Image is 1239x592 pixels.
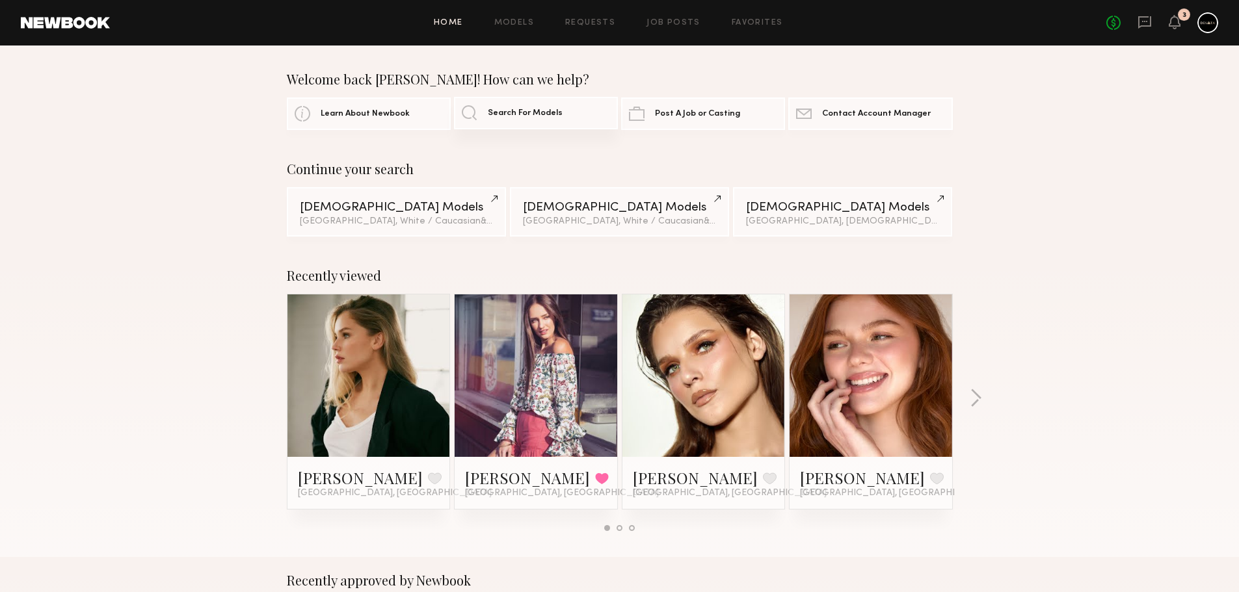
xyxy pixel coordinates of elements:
span: [GEOGRAPHIC_DATA], [GEOGRAPHIC_DATA] [633,488,827,498]
a: [DEMOGRAPHIC_DATA] Models[GEOGRAPHIC_DATA], White / Caucasian&1other filter [510,187,729,237]
span: Contact Account Manager [822,110,931,118]
a: Search For Models [454,97,618,129]
a: Learn About Newbook [287,97,451,130]
a: [PERSON_NAME] [633,467,758,488]
a: Models [494,19,534,27]
a: [PERSON_NAME] [298,467,423,488]
span: [GEOGRAPHIC_DATA], [GEOGRAPHIC_DATA] [465,488,659,498]
a: Requests [565,19,615,27]
a: Favorites [732,19,783,27]
span: Search For Models [488,109,563,118]
div: [DEMOGRAPHIC_DATA] Models [746,201,939,214]
div: Welcome back [PERSON_NAME]! How can we help? [287,71,953,87]
span: & 1 other filter [704,217,760,225]
div: Continue your search [287,161,953,177]
div: [GEOGRAPHIC_DATA], [DEMOGRAPHIC_DATA] / [DEMOGRAPHIC_DATA] [746,217,939,226]
div: [GEOGRAPHIC_DATA], White / Caucasian [300,217,493,226]
div: Recently approved by Newbook [287,573,953,588]
div: Recently viewed [287,268,953,283]
a: [DEMOGRAPHIC_DATA] Models[GEOGRAPHIC_DATA], [DEMOGRAPHIC_DATA] / [DEMOGRAPHIC_DATA] [733,187,952,237]
span: Learn About Newbook [321,110,410,118]
span: & 2 other filter s [481,217,543,225]
a: [DEMOGRAPHIC_DATA] Models[GEOGRAPHIC_DATA], White / Caucasian&2other filters [287,187,506,237]
span: [GEOGRAPHIC_DATA], [GEOGRAPHIC_DATA] [800,488,994,498]
div: [DEMOGRAPHIC_DATA] Models [300,201,493,214]
a: Post A Job or Casting [621,97,785,130]
a: [PERSON_NAME] [800,467,925,488]
span: Post A Job or Casting [655,110,740,118]
div: 3 [1182,12,1186,19]
a: Job Posts [646,19,700,27]
a: [PERSON_NAME] [465,467,590,488]
a: Contact Account Manager [788,97,952,130]
div: [DEMOGRAPHIC_DATA] Models [523,201,716,214]
a: Home [434,19,463,27]
div: [GEOGRAPHIC_DATA], White / Caucasian [523,217,716,226]
span: [GEOGRAPHIC_DATA], [GEOGRAPHIC_DATA] [298,488,492,498]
